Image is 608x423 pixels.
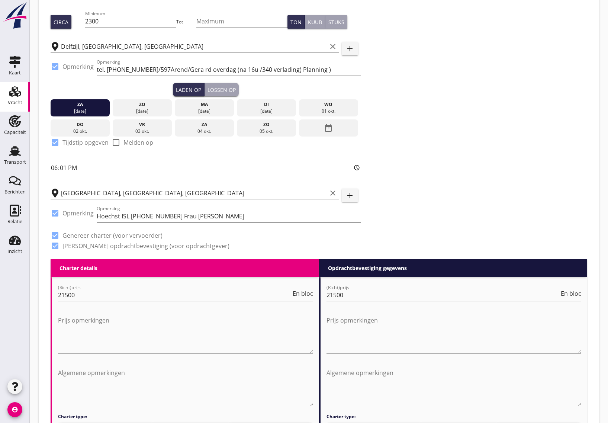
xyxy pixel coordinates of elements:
[328,18,344,26] div: Stuks
[239,108,294,115] div: [DATE]
[345,44,354,53] i: add
[123,139,153,146] label: Melden op
[173,83,205,96] button: Laden op
[1,2,28,29] img: logo-small.a267ee39.svg
[326,413,582,420] h4: Charter type:
[62,232,163,239] label: Genereer charter (voor vervoerder)
[4,130,26,135] div: Capaciteit
[301,101,356,108] div: wo
[58,367,313,406] textarea: Algemene opmerkingen
[62,242,229,250] label: [PERSON_NAME] opdrachtbevestiging (voor opdrachtgever)
[4,160,26,164] div: Transport
[85,15,176,27] input: Minimum
[196,15,287,27] input: Maximum
[58,314,313,353] textarea: Prijs opmerkingen
[52,108,108,115] div: [DATE]
[239,121,294,128] div: zo
[97,64,361,76] input: Opmerking
[345,191,354,200] i: add
[58,289,291,301] input: (Richt)prijs
[239,101,294,108] div: di
[301,108,356,115] div: 01 okt.
[208,86,236,94] div: Lossen op
[9,70,21,75] div: Kaart
[7,249,22,254] div: Inzicht
[54,18,68,26] div: Circa
[239,128,294,135] div: 05 okt.
[62,209,94,217] label: Opmerking
[177,101,232,108] div: ma
[7,402,22,417] i: account_circle
[326,367,582,406] textarea: Algemene opmerkingen
[177,128,232,135] div: 04 okt.
[58,413,313,420] h4: Charter type:
[97,210,361,222] input: Opmerking
[52,101,108,108] div: za
[328,189,337,198] i: clear
[326,289,560,301] input: (Richt)prijs
[52,128,108,135] div: 02 okt.
[205,83,239,96] button: Lossen op
[324,121,333,135] i: date_range
[176,86,201,94] div: Laden op
[561,291,581,297] span: En bloc
[62,63,94,70] label: Opmerking
[61,187,327,199] input: Losplaats
[287,15,305,29] button: Ton
[51,15,71,29] button: Circa
[326,314,582,353] textarea: Prijs opmerkingen
[52,121,108,128] div: do
[115,101,170,108] div: zo
[115,108,170,115] div: [DATE]
[308,18,322,26] div: Kuub
[8,100,22,105] div: Vracht
[7,219,22,224] div: Relatie
[115,128,170,135] div: 03 okt.
[305,15,325,29] button: Kuub
[177,121,232,128] div: za
[177,108,232,115] div: [DATE]
[115,121,170,128] div: vr
[62,139,109,146] label: Tijdstip opgeven
[176,19,197,25] div: Tot
[290,18,302,26] div: Ton
[328,42,337,51] i: clear
[325,15,347,29] button: Stuks
[293,291,313,297] span: En bloc
[4,189,26,194] div: Berichten
[61,41,327,52] input: Laadplaats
